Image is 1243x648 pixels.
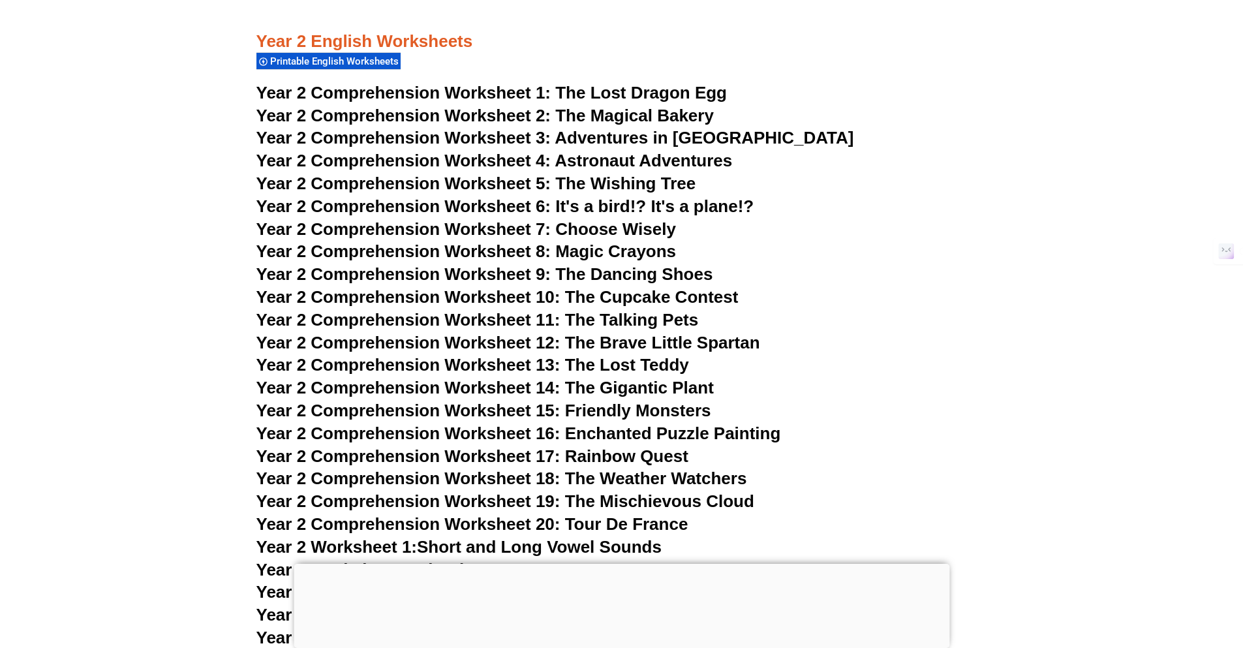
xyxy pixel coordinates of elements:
span: Year 2 Comprehension Worksheet 3: [256,128,551,147]
a: Year 2 Comprehension Worksheet 9: The Dancing Shoes [256,264,713,284]
span: Year 2 Comprehension Worksheet 4: [256,151,551,170]
a: Year 2 Comprehension Worksheet 18: The Weather Watchers [256,469,747,488]
span: The Lost Dragon Egg [555,83,727,102]
a: Year 2 Comprehension Worksheet 8: Magic Crayons [256,241,677,261]
a: Year 2 Comprehension Worksheet 2: The Magical Bakery [256,106,714,125]
a: Year 2 Comprehension Worksheet 19: The Mischievous Cloud [256,491,754,511]
span: Year 2 Comprehension Worksheet 5: [256,174,551,193]
a: Year 2 Worksheet 5:Synonyms and Antonyms [256,628,625,647]
a: Year 2 Worksheet 2:Plurals [256,560,474,579]
div: Printable English Worksheets [256,52,401,70]
a: Year 2 Comprehension Worksheet 14: The Gigantic Plant [256,378,714,397]
a: Year 2 Comprehension Worksheet 6: It's a bird!? It's a plane!? [256,196,754,216]
a: Year 2 Comprehension Worksheet 20: Tour De France [256,514,688,534]
span: Year 2 Worksheet 1: [256,537,418,557]
a: Year 2 Comprehension Worksheet 13: The Lost Teddy [256,355,689,375]
a: Year 2 Comprehension Worksheet 1: The Lost Dragon Egg [256,83,727,102]
span: Printable English Worksheets [270,55,403,67]
a: Year 2 Comprehension Worksheet 10: The Cupcake Contest [256,287,739,307]
a: Year 2 Comprehension Worksheet 4: Astronaut Adventures [256,151,733,170]
span: Astronaut Adventures [555,151,732,170]
span: Year 2 Comprehension Worksheet 7: [256,219,551,239]
a: Year 2 Comprehension Worksheet 12: The Brave Little Spartan [256,333,760,352]
a: Year 2 Comprehension Worksheet 3: Adventures in [GEOGRAPHIC_DATA] [256,128,854,147]
span: Choose Wisely [555,219,676,239]
span: Year 2 Comprehension Worksheet 2: [256,106,551,125]
span: Year 2 Worksheet 3: [256,582,418,602]
span: Year 2 Worksheet 2: [256,560,418,579]
span: The Wishing Tree [555,174,696,193]
span: Year 2 Worksheet 5: [256,628,418,647]
a: Year 2 Comprehension Worksheet 11: The Talking Pets [256,310,699,330]
a: Year 2 Comprehension Worksheet 5: The Wishing Tree [256,174,696,193]
span: The Magical Bakery [555,106,714,125]
iframe: Chat Widget [1026,501,1243,648]
span: Adventures in [GEOGRAPHIC_DATA] [555,128,853,147]
a: Year 2 Worksheet 1:Short and Long Vowel Sounds [256,537,662,557]
a: Year 2 Comprehension Worksheet 7: Choose Wisely [256,219,676,239]
a: Year 2 Worksheet 3:Common Nouns vs. Proper Nouns [256,582,694,602]
a: Year 2 Comprehension Worksheet 15: Friendly Monsters [256,401,711,420]
a: Year 2 Comprehension Worksheet 17: Rainbow Quest [256,446,688,466]
span: Year 2 Comprehension Worksheet 1: [256,83,551,102]
a: Year 2 Comprehension Worksheet 16: Enchanted Puzzle Painting [256,424,781,443]
a: Year 2 Worksheet 4:Punctuation [256,605,515,625]
iframe: Advertisement [294,564,949,645]
span: Year 2 Worksheet 4: [256,605,418,625]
